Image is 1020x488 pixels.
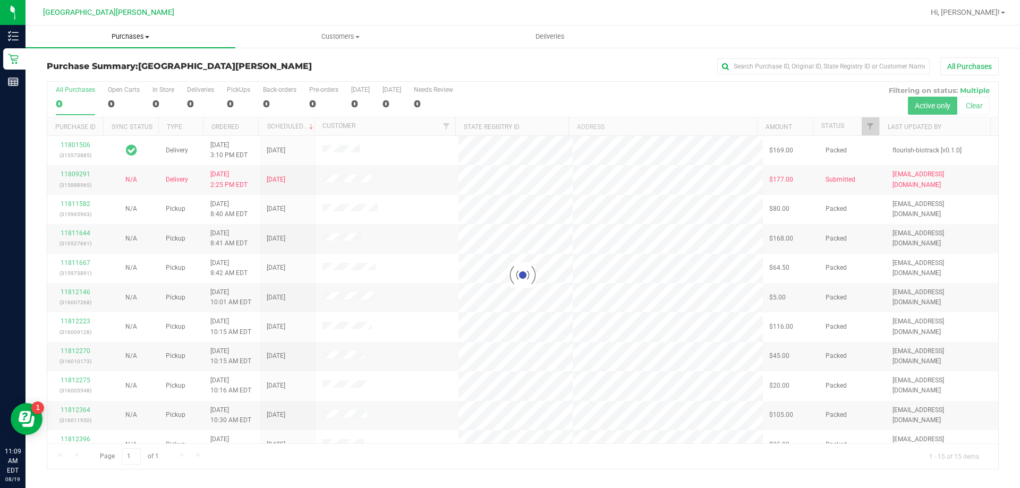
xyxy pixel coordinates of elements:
[236,32,445,41] span: Customers
[25,32,235,41] span: Purchases
[5,447,21,475] p: 11:09 AM EDT
[931,8,1000,16] span: Hi, [PERSON_NAME]!
[11,403,42,435] iframe: Resource center
[43,8,174,17] span: [GEOGRAPHIC_DATA][PERSON_NAME]
[5,475,21,483] p: 08/19
[445,25,655,48] a: Deliveries
[25,25,235,48] a: Purchases
[8,54,19,64] inline-svg: Retail
[235,25,445,48] a: Customers
[31,401,44,414] iframe: Resource center unread badge
[717,58,930,74] input: Search Purchase ID, Original ID, State Registry ID or Customer Name...
[47,62,364,71] h3: Purchase Summary:
[8,76,19,87] inline-svg: Reports
[8,31,19,41] inline-svg: Inventory
[940,57,999,75] button: All Purchases
[521,32,579,41] span: Deliveries
[138,61,312,71] span: [GEOGRAPHIC_DATA][PERSON_NAME]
